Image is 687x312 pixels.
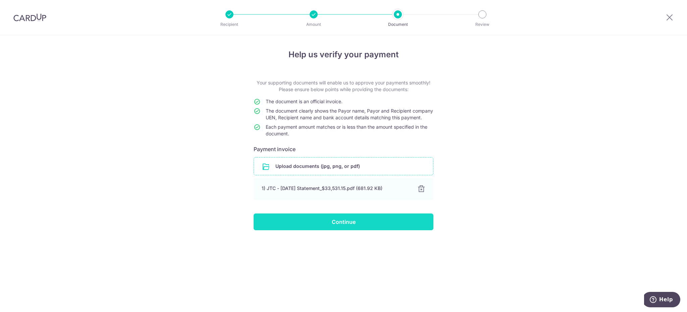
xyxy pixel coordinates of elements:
iframe: Opens a widget where you can find more information [644,292,680,309]
span: The document is an official invoice. [266,99,342,104]
div: Upload documents (jpg, png, or pdf) [254,157,433,175]
span: The document clearly shows the Payor name, Payor and Recipient company UEN, Recipient name and ba... [266,108,433,120]
h4: Help us verify your payment [254,49,433,61]
p: Document [373,21,423,28]
p: Your supporting documents will enable us to approve your payments smoothly! Please ensure below p... [254,79,433,93]
input: Continue [254,213,433,230]
img: CardUp [13,13,46,21]
h6: Payment invoice [254,145,433,153]
div: 1) JTC - [DATE] Statement_$33,531.15.pdf (681.92 KB) [262,185,409,192]
span: Each payment amount matches or is less than the amount specified in the document. [266,124,427,136]
p: Recipient [205,21,254,28]
p: Review [458,21,507,28]
p: Amount [289,21,338,28]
